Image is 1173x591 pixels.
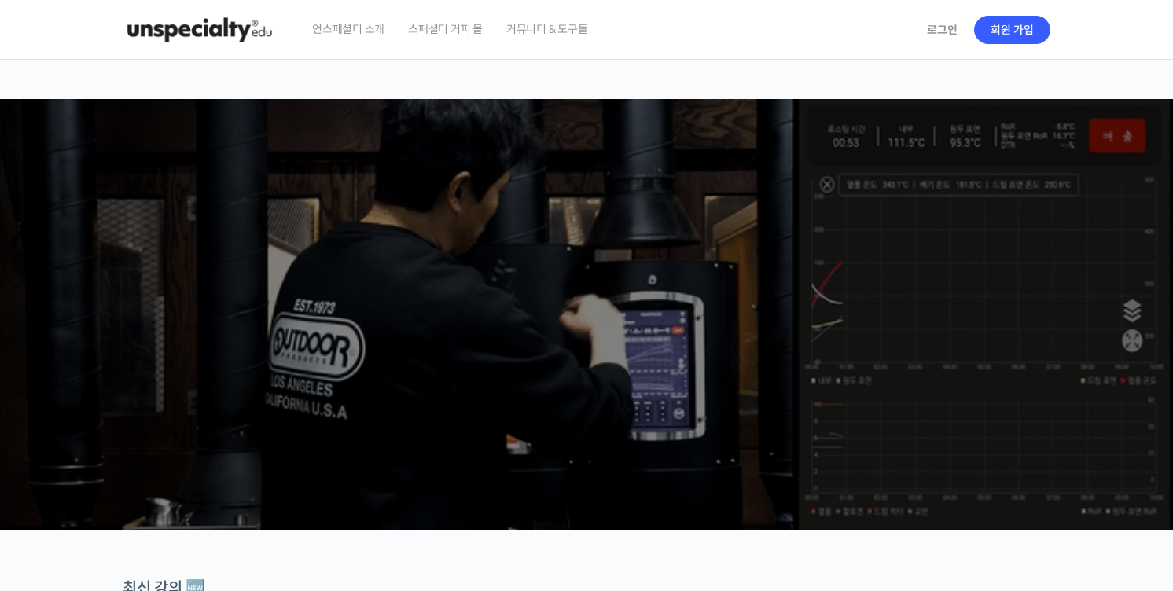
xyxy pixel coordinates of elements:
a: 로그인 [917,12,967,48]
a: 회원 가입 [974,16,1050,44]
p: 시간과 장소에 구애받지 않고, 검증된 커리큘럼으로 [16,327,1157,349]
p: [PERSON_NAME]을 다하는 당신을 위해, 최고와 함께 만든 커피 클래스 [16,240,1157,320]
